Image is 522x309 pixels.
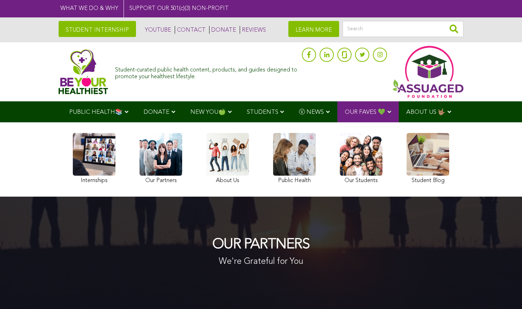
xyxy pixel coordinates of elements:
div: Navigation Menu [59,101,463,122]
img: Assuaged [59,49,108,94]
a: LEARN MORE [288,21,339,37]
p: We're Grateful for You [212,256,309,268]
a: YOUTUBE [143,26,171,34]
iframe: Chat Widget [486,275,522,309]
a: DONATE [209,26,236,34]
a: REVIEWS [240,26,266,34]
h1: OUR PARTNERS [212,237,309,252]
span: Ⓥ NEWS [299,109,324,115]
div: Student-curated public health content, products, and guides designed to promote your healthiest l... [115,63,298,80]
a: STUDENT INTERNSHIP [59,21,136,37]
span: PUBLIC HEALTH📚 [69,109,123,115]
span: NEW YOU🍏 [190,109,226,115]
input: Search [343,21,463,37]
span: DONATE [143,109,169,115]
a: CONTACT [175,26,206,34]
img: glassdoor [342,51,347,58]
span: ABOUT US 🤟🏽 [406,109,445,115]
span: OUR FAVES 💚 [345,109,385,115]
img: Assuaged App [392,46,463,98]
span: STUDENTS [247,109,278,115]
